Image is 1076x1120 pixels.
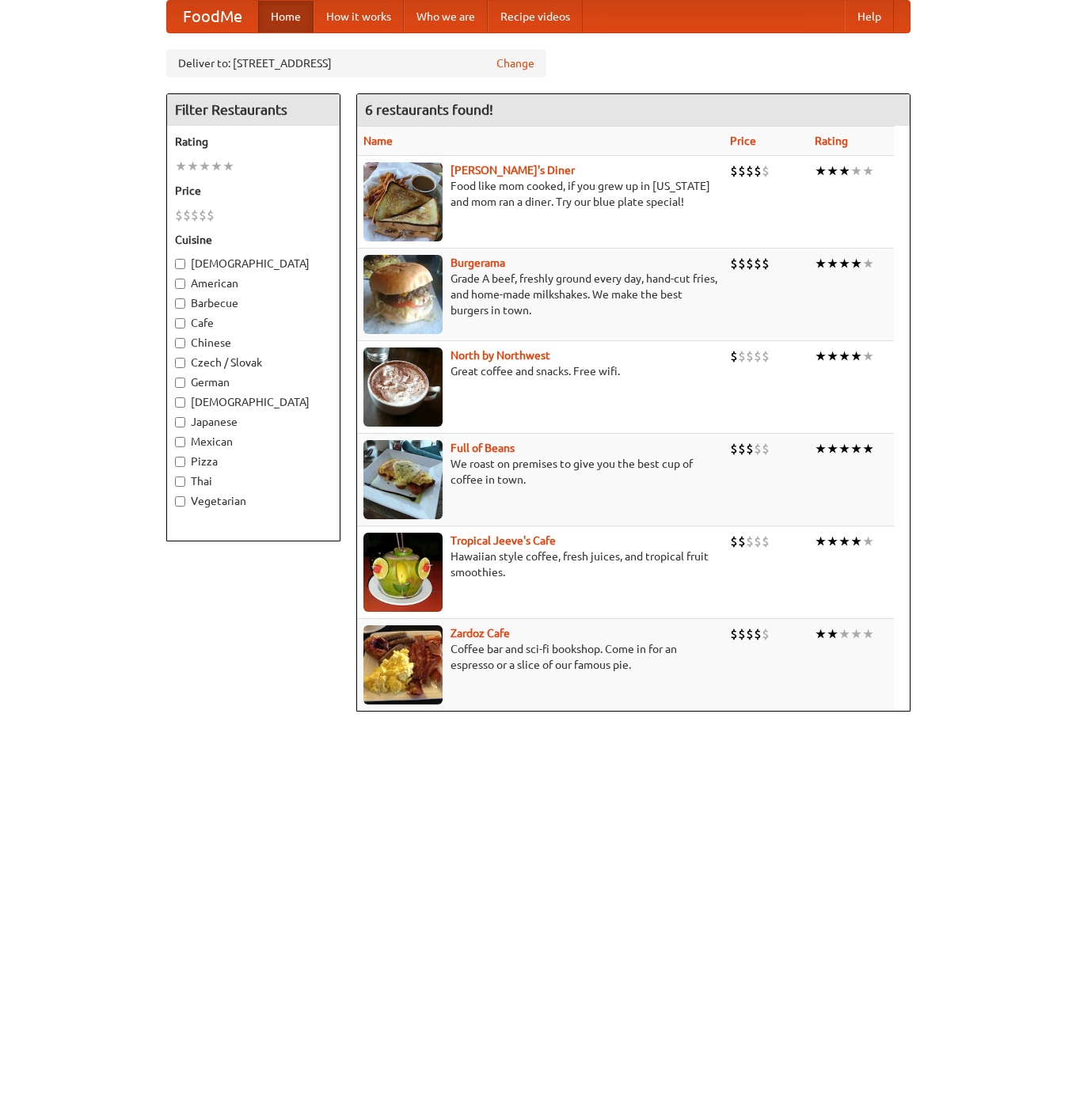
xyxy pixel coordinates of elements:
[815,135,848,147] a: Rating
[175,183,332,199] h5: Price
[838,625,850,643] li: ★
[175,259,185,269] input: [DEMOGRAPHIC_DATA]
[746,625,754,643] li: $
[175,434,332,450] label: Mexican
[862,255,874,272] li: ★
[730,440,738,457] li: $
[451,256,505,269] a: Burgerama
[175,378,185,388] input: German
[175,457,185,467] input: Pizza
[762,533,770,550] li: $
[827,440,838,457] li: ★
[222,158,234,175] li: ★
[175,315,332,331] label: Cafe
[175,355,332,370] label: Czech / Slovak
[827,533,838,550] li: ★
[175,158,187,175] li: ★
[363,440,443,519] img: beans.jpg
[166,49,546,78] div: Deliver to: [STREET_ADDRESS]
[488,1,583,32] a: Recipe videos
[815,533,827,550] li: ★
[738,347,746,365] li: $
[365,102,493,117] ng-pluralize: 6 restaurants found!
[175,338,185,348] input: Chinese
[862,440,874,457] li: ★
[838,440,850,457] li: ★
[838,255,850,272] li: ★
[850,440,862,457] li: ★
[314,1,404,32] a: How it works
[175,414,332,430] label: Japanese
[746,255,754,272] li: $
[730,162,738,180] li: $
[175,275,332,291] label: American
[363,625,443,704] img: zardoz.jpg
[363,533,443,612] img: jeeves.jpg
[363,347,443,427] img: north.jpg
[850,347,862,365] li: ★
[762,347,770,365] li: $
[363,178,717,210] p: Food like mom cooked, if you grew up in [US_STATE] and mom ran a diner. Try our blue plate special!
[762,625,770,643] li: $
[730,625,738,643] li: $
[827,162,838,180] li: ★
[451,442,515,454] a: Full of Beans
[762,255,770,272] li: $
[175,476,185,487] input: Thai
[862,347,874,365] li: ★
[730,135,756,147] a: Price
[175,397,185,408] input: [DEMOGRAPHIC_DATA]
[838,533,850,550] li: ★
[827,255,838,272] li: ★
[746,347,754,365] li: $
[175,207,183,224] li: $
[363,162,443,241] img: sallys.jpg
[730,255,738,272] li: $
[363,271,717,318] p: Grade A beef, freshly ground every day, hand-cut fries, and home-made milkshakes. We make the bes...
[815,440,827,457] li: ★
[746,440,754,457] li: $
[838,162,850,180] li: ★
[451,164,575,177] b: [PERSON_NAME]'s Diner
[862,533,874,550] li: ★
[175,335,332,351] label: Chinese
[815,162,827,180] li: ★
[754,255,762,272] li: $
[191,207,199,224] li: $
[175,493,332,509] label: Vegetarian
[827,347,838,365] li: ★
[845,1,894,32] a: Help
[363,363,717,379] p: Great coffee and snacks. Free wifi.
[363,135,393,147] a: Name
[754,440,762,457] li: $
[738,625,746,643] li: $
[207,207,215,224] li: $
[754,533,762,550] li: $
[175,394,332,410] label: [DEMOGRAPHIC_DATA]
[258,1,314,32] a: Home
[754,347,762,365] li: $
[187,158,199,175] li: ★
[175,437,185,447] input: Mexican
[762,440,770,457] li: $
[730,533,738,550] li: $
[451,534,556,547] a: Tropical Jeeve's Cafe
[175,417,185,427] input: Japanese
[175,298,185,309] input: Barbecue
[754,625,762,643] li: $
[815,255,827,272] li: ★
[183,207,191,224] li: $
[496,55,534,71] a: Change
[451,349,550,362] a: North by Northwest
[451,627,510,640] a: Zardoz Cafe
[175,232,332,248] h5: Cuisine
[850,255,862,272] li: ★
[730,347,738,365] li: $
[175,318,185,328] input: Cafe
[363,456,717,488] p: We roast on premises to give you the best cup of coffee in town.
